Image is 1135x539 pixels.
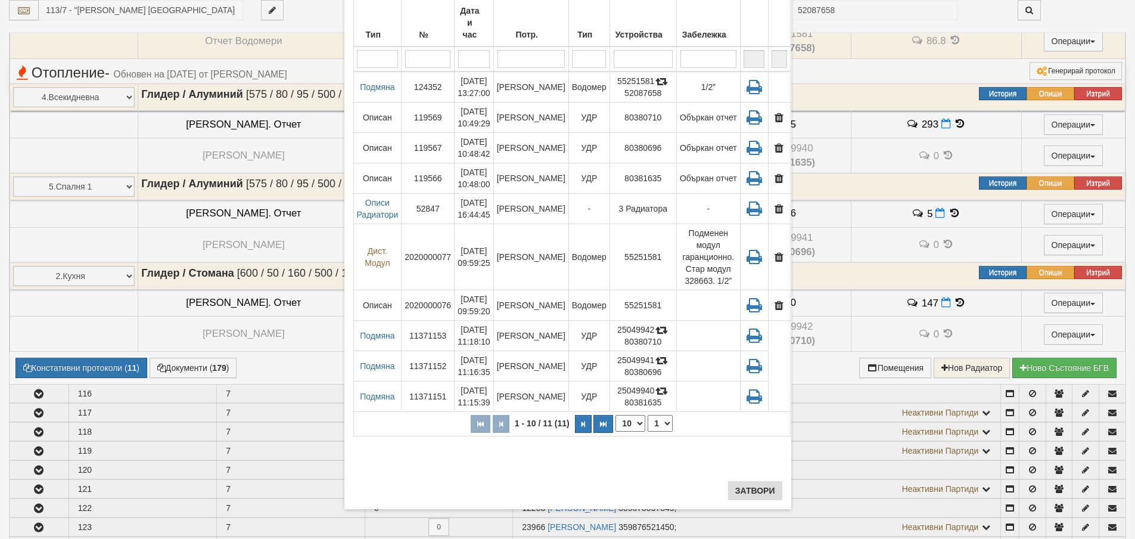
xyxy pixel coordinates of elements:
td: УДР [568,382,610,412]
td: Описи Радиатори [353,194,402,224]
td: [PERSON_NAME] [493,224,568,290]
td: 11371152 [402,351,455,382]
td: [PERSON_NAME] [493,351,568,382]
td: 2020000076 [402,290,455,321]
td: [PERSON_NAME] [493,321,568,351]
td: 80380710 [610,103,676,133]
div: Устройства [613,26,673,43]
td: Объркан отчет [676,163,740,194]
td: 119566 [402,163,455,194]
div: № [405,26,451,43]
td: Описан [353,290,402,321]
td: Подмяна [353,72,402,103]
td: [DATE] 09:59:25 [455,224,494,290]
div: Потр. [497,26,565,43]
td: 11371151 [402,382,455,412]
td: УДР [568,163,610,194]
td: УДР [568,351,610,382]
td: Водомер [568,290,610,321]
div: Дата и час [458,2,490,43]
td: 2020000077 [402,224,455,290]
td: 119567 [402,133,455,163]
div: Тип [357,26,399,43]
button: Следваща страница [575,415,592,433]
td: Объркан отчет [676,103,740,133]
td: [DATE] 10:49:29 [455,103,494,133]
div: Тип [572,26,607,43]
span: 1 - 10 / 11 (11) [512,419,573,428]
td: Объркан отчет [676,133,740,163]
td: 55251581 [610,290,676,321]
td: 25049941 80380696 [610,351,676,382]
button: Предишна страница [493,415,509,433]
td: [PERSON_NAME] [493,72,568,103]
td: Подменен модул гаранционно. Стар модул 328663. 1/2” [676,224,740,290]
td: 52847 [402,194,455,224]
td: Описан [353,103,402,133]
td: Водомер [568,224,610,290]
td: [DATE] 11:15:39 [455,382,494,412]
td: УДР [568,133,610,163]
td: [PERSON_NAME] [493,103,568,133]
td: Подмяна [353,382,402,412]
select: Страница номер [648,415,673,432]
td: [DATE] 10:48:42 [455,133,494,163]
td: 80381635 [610,163,676,194]
td: Подмяна [353,321,402,351]
td: [DATE] 09:59:20 [455,290,494,321]
td: [PERSON_NAME] [493,290,568,321]
td: Водомер [568,72,610,103]
td: [DATE] 13:27:00 [455,72,494,103]
button: Последна страница [593,415,613,433]
td: [DATE] 11:18:10 [455,321,494,351]
td: - [676,194,740,224]
td: Дист. Модул [353,224,402,290]
td: 55251581 52087658 [610,72,676,103]
td: 25049940 80381635 [610,382,676,412]
td: [DATE] 16:44:45 [455,194,494,224]
td: - [568,194,610,224]
select: Брой редове на страница [615,415,645,432]
td: 119569 [402,103,455,133]
td: [PERSON_NAME] [493,133,568,163]
td: [PERSON_NAME] [493,194,568,224]
td: 3 Радиатора [610,194,676,224]
td: [PERSON_NAME] [493,382,568,412]
td: 25049942 80380710 [610,321,676,351]
td: УДР [568,103,610,133]
td: Описан [353,163,402,194]
td: Подмяна [353,351,402,382]
td: 55251581 [610,224,676,290]
td: 124352 [402,72,455,103]
td: [DATE] 11:16:35 [455,351,494,382]
td: 1/2” [676,72,740,103]
td: Описан [353,133,402,163]
td: 80380696 [610,133,676,163]
td: УДР [568,321,610,351]
td: 11371153 [402,321,455,351]
td: [PERSON_NAME] [493,163,568,194]
td: [DATE] 10:48:00 [455,163,494,194]
button: Първа страница [471,415,490,433]
div: Забележка [680,26,737,43]
button: Затвори [728,481,782,500]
